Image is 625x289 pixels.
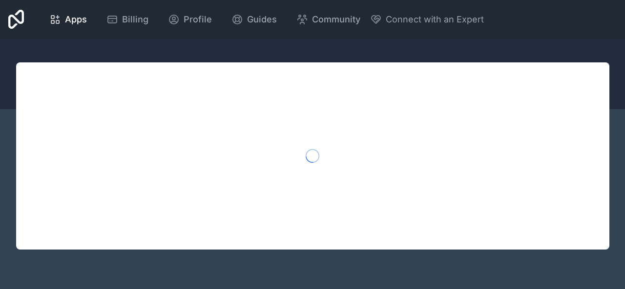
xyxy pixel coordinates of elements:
a: Guides [224,9,285,30]
span: Billing [122,13,148,26]
span: Connect with an Expert [386,13,484,26]
span: Apps [65,13,87,26]
a: Billing [99,9,156,30]
span: Profile [184,13,212,26]
button: Connect with an Expert [370,13,484,26]
a: Community [289,9,368,30]
span: Guides [247,13,277,26]
span: Community [312,13,360,26]
a: Profile [160,9,220,30]
a: Apps [42,9,95,30]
